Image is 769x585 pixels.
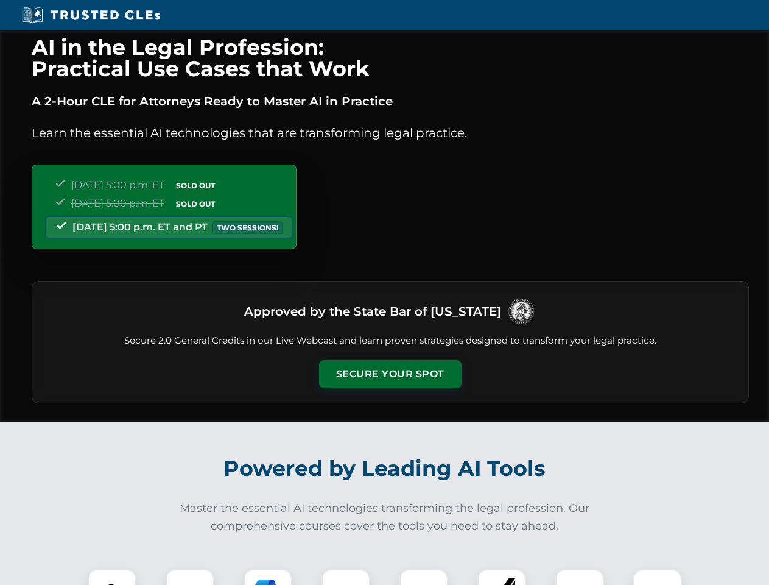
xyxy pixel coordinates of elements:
h2: Powered by Leading AI Tools [47,447,722,490]
img: Logo [506,296,536,327]
img: Trusted CLEs [18,6,164,24]
p: Learn the essential AI technologies that are transforming legal practice. [32,123,749,143]
button: Secure Your Spot [319,360,462,388]
span: [DATE] 5:00 p.m. ET [71,197,164,209]
span: [DATE] 5:00 p.m. ET [71,179,164,191]
span: SOLD OUT [172,197,219,210]
h3: Approved by the State Bar of [US_STATE] [244,300,501,322]
p: Secure 2.0 General Credits in our Live Webcast and learn proven strategies designed to transform ... [47,334,734,348]
p: A 2-Hour CLE for Attorneys Ready to Master AI in Practice [32,91,749,111]
h1: AI in the Legal Profession: Practical Use Cases that Work [32,37,749,79]
span: SOLD OUT [172,179,219,192]
p: Master the essential AI technologies transforming the legal profession. Our comprehensive courses... [172,500,598,535]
